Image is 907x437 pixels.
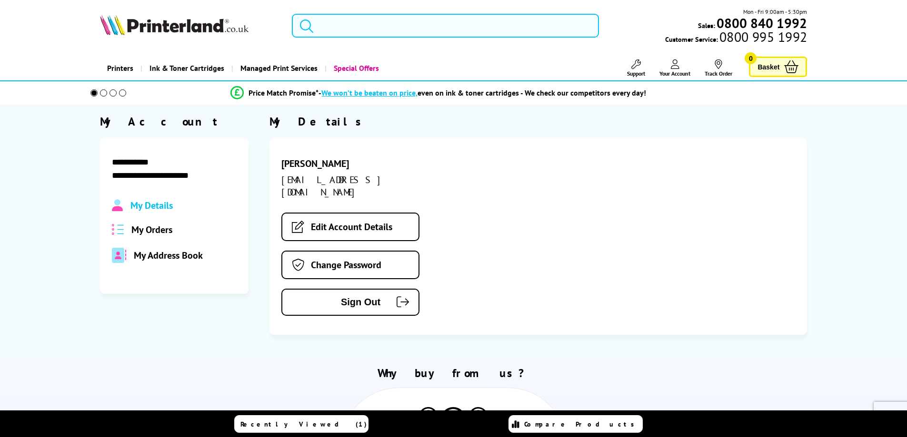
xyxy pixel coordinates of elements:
[150,56,224,80] span: Ink & Toner Cartridges
[319,88,646,97] div: - even on ink & toner cartridges - We check our competitors every day!
[140,56,231,80] a: Ink & Toner Cartridges
[698,21,715,30] span: Sales:
[715,19,807,28] a: 0800 840 1992
[281,174,451,198] div: [EMAIL_ADDRESS][DOMAIN_NAME]
[112,248,126,263] img: address-book-duotone-solid.svg
[717,14,807,32] b: 0800 840 1992
[705,59,732,77] a: Track Order
[665,32,807,44] span: Customer Service:
[100,366,807,380] h2: Why buy from us?
[524,420,639,428] span: Compare Products
[112,224,124,235] img: all-order.svg
[757,60,779,73] span: Basket
[281,157,451,170] div: [PERSON_NAME]
[468,407,489,431] img: Printer Experts
[249,88,319,97] span: Price Match Promise*
[659,59,690,77] a: Your Account
[745,52,757,64] span: 0
[418,407,439,431] img: Printer Experts
[749,57,807,77] a: Basket 0
[508,415,643,433] a: Compare Products
[627,70,645,77] span: Support
[100,14,280,37] a: Printerland Logo
[743,7,807,16] span: Mon - Fri 9:00am - 5:30pm
[281,213,419,241] a: Edit Account Details
[269,114,807,129] div: My Details
[718,32,807,41] span: 0800 995 1992
[240,420,367,428] span: Recently Viewed (1)
[100,14,249,35] img: Printerland Logo
[231,56,325,80] a: Managed Print Services
[100,56,140,80] a: Printers
[112,199,123,212] img: Profile.svg
[134,249,203,262] span: My Address Book
[78,85,800,101] li: modal_Promise
[131,223,172,236] span: My Orders
[321,88,418,97] span: We won’t be beaten on price,
[627,59,645,77] a: Support
[325,56,386,80] a: Special Offers
[281,289,419,316] button: Sign Out
[234,415,369,433] a: Recently Viewed (1)
[297,297,380,308] span: Sign Out
[100,114,249,129] div: My Account
[281,251,419,279] a: Change Password
[659,70,690,77] span: Your Account
[130,199,173,212] span: My Details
